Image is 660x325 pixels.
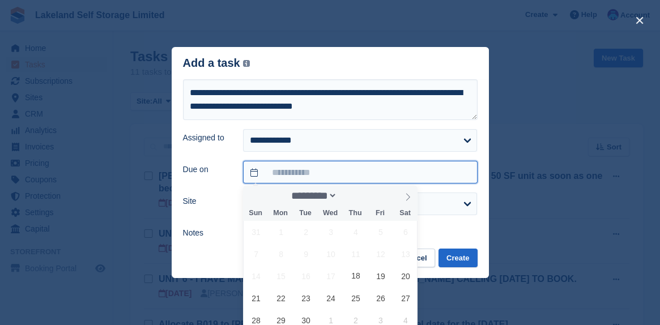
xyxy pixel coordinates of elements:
[270,265,292,287] span: September 15, 2025
[245,287,267,309] span: September 21, 2025
[393,209,418,217] span: Sat
[369,265,391,287] span: September 19, 2025
[343,209,368,217] span: Thu
[245,243,267,265] span: September 7, 2025
[243,60,250,67] img: icon-info-grey-7440780725fd019a000dd9b08b2336e03edf1995a4989e88bcd33f0948082b44.svg
[320,265,342,287] span: September 17, 2025
[183,57,250,70] div: Add a task
[295,221,317,243] span: September 2, 2025
[268,209,293,217] span: Mon
[183,227,230,239] label: Notes
[438,249,477,267] button: Create
[394,265,416,287] span: September 20, 2025
[344,265,367,287] span: September 18, 2025
[344,221,367,243] span: September 4, 2025
[270,221,292,243] span: September 1, 2025
[394,243,416,265] span: September 13, 2025
[369,221,391,243] span: September 5, 2025
[183,195,230,207] label: Site
[295,243,317,265] span: September 9, 2025
[394,287,416,309] span: September 27, 2025
[270,287,292,309] span: September 22, 2025
[293,209,318,217] span: Tue
[183,132,230,144] label: Assigned to
[183,164,230,176] label: Due on
[245,265,267,287] span: September 14, 2025
[318,209,343,217] span: Wed
[344,287,367,309] span: September 25, 2025
[288,190,338,202] select: Month
[295,265,317,287] span: September 16, 2025
[369,287,391,309] span: September 26, 2025
[368,209,393,217] span: Fri
[270,243,292,265] span: September 8, 2025
[320,287,342,309] span: September 24, 2025
[243,209,268,217] span: Sun
[631,11,649,29] button: close
[320,243,342,265] span: September 10, 2025
[394,221,416,243] span: September 6, 2025
[344,243,367,265] span: September 11, 2025
[295,287,317,309] span: September 23, 2025
[337,190,373,202] input: Year
[245,221,267,243] span: August 31, 2025
[369,243,391,265] span: September 12, 2025
[320,221,342,243] span: September 3, 2025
